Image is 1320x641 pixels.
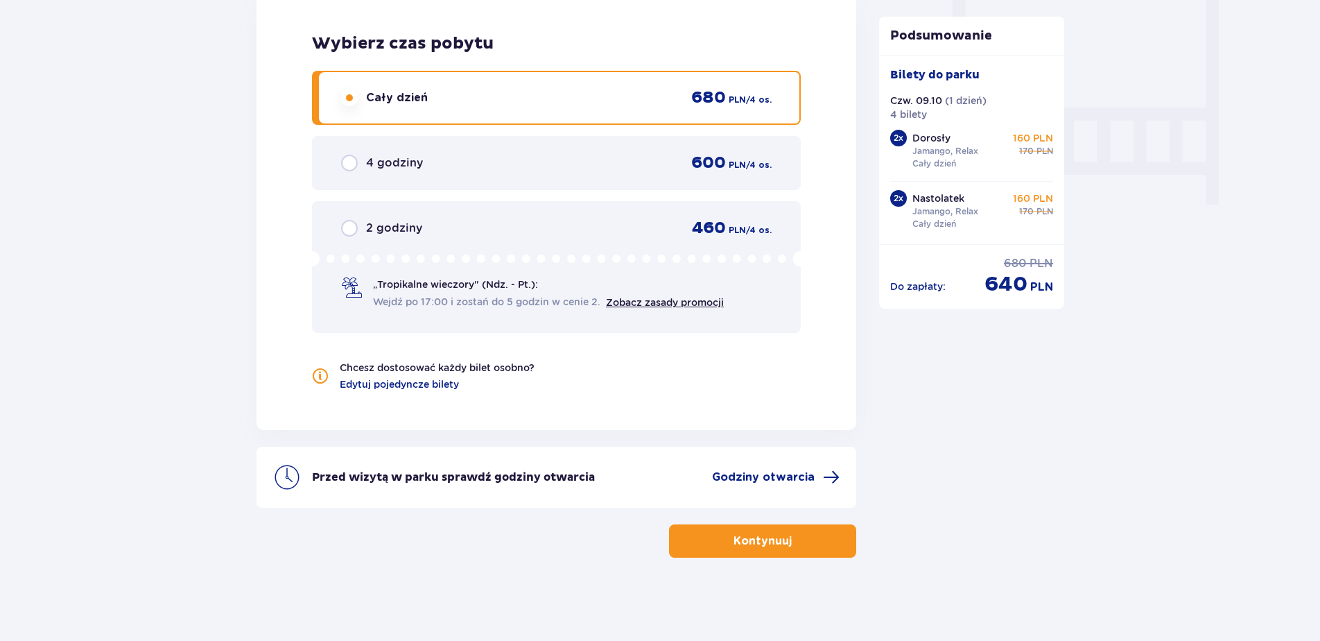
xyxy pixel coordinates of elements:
span: 2 godziny [366,221,422,236]
p: Nastolatek [912,191,964,205]
span: „Tropikalne wieczory" (Ndz. - Pt.): [373,277,538,291]
p: Jamango, Relax [912,145,978,157]
span: PLN [1030,280,1053,295]
span: PLN [729,224,746,237]
p: ( 1 dzień ) [945,94,987,108]
span: PLN [729,94,746,106]
span: PLN [1030,256,1053,271]
span: Cały dzień [366,90,428,105]
p: Kontynuuj [733,533,792,549]
p: 4 bilety [890,108,927,121]
p: Jamango, Relax [912,205,978,218]
p: Do zapłaty : [890,280,946,293]
p: Podsumowanie [879,28,1065,44]
a: Edytuj pojedyncze bilety [340,377,459,391]
p: Przed wizytą w parku sprawdź godziny otwarcia [312,470,595,485]
span: Godziny otwarcia [712,470,815,485]
p: 160 PLN [1013,191,1053,205]
span: Wejdź po 17:00 i zostań do 5 godzin w cenie 2. [373,295,600,309]
span: / 4 os. [746,94,772,106]
p: Cały dzień [912,157,956,170]
span: 170 [1019,205,1034,218]
span: 170 [1019,145,1034,157]
span: PLN [1036,205,1053,218]
span: PLN [729,159,746,171]
span: / 4 os. [746,224,772,237]
p: Bilety do parku [890,67,980,83]
p: 160 PLN [1013,131,1053,145]
div: 2 x [890,130,907,146]
span: 600 [691,153,726,173]
a: Zobacz zasady promocji [606,297,724,308]
a: Godziny otwarcia [712,469,840,486]
span: 680 [1004,256,1027,271]
button: Kontynuuj [669,524,856,558]
p: Czw. 09.10 [890,94,942,108]
p: Chcesz dostosować każdy bilet osobno? [340,361,535,375]
span: 460 [692,218,726,239]
span: PLN [1036,145,1053,157]
div: 2 x [890,190,907,207]
h2: Wybierz czas pobytu [312,33,801,54]
span: 680 [691,87,726,108]
p: Cały dzień [912,218,956,230]
span: 640 [984,271,1027,298]
span: 4 godziny [366,155,423,171]
p: Dorosły [912,131,950,145]
span: / 4 os. [746,159,772,171]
